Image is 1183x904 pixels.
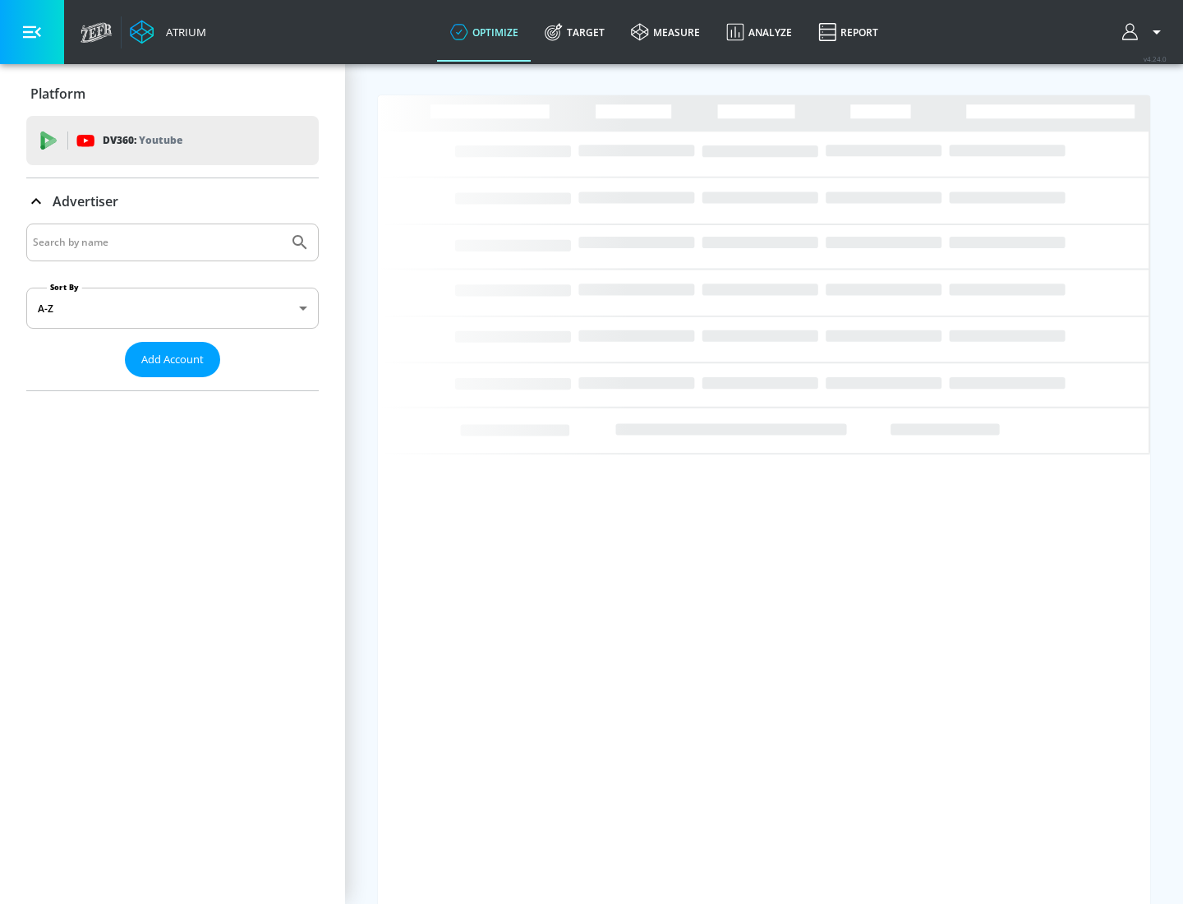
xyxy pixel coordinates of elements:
[26,116,319,165] div: DV360: Youtube
[532,2,618,62] a: Target
[159,25,206,39] div: Atrium
[26,71,319,117] div: Platform
[130,20,206,44] a: Atrium
[713,2,805,62] a: Analyze
[47,282,82,293] label: Sort By
[26,377,319,390] nav: list of Advertiser
[53,192,118,210] p: Advertiser
[26,288,319,329] div: A-Z
[125,342,220,377] button: Add Account
[33,232,282,253] input: Search by name
[805,2,891,62] a: Report
[139,131,182,149] p: Youtube
[1144,54,1167,63] span: v 4.24.0
[103,131,182,150] p: DV360:
[30,85,85,103] p: Platform
[437,2,532,62] a: optimize
[618,2,713,62] a: measure
[141,350,204,369] span: Add Account
[26,178,319,224] div: Advertiser
[26,224,319,390] div: Advertiser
